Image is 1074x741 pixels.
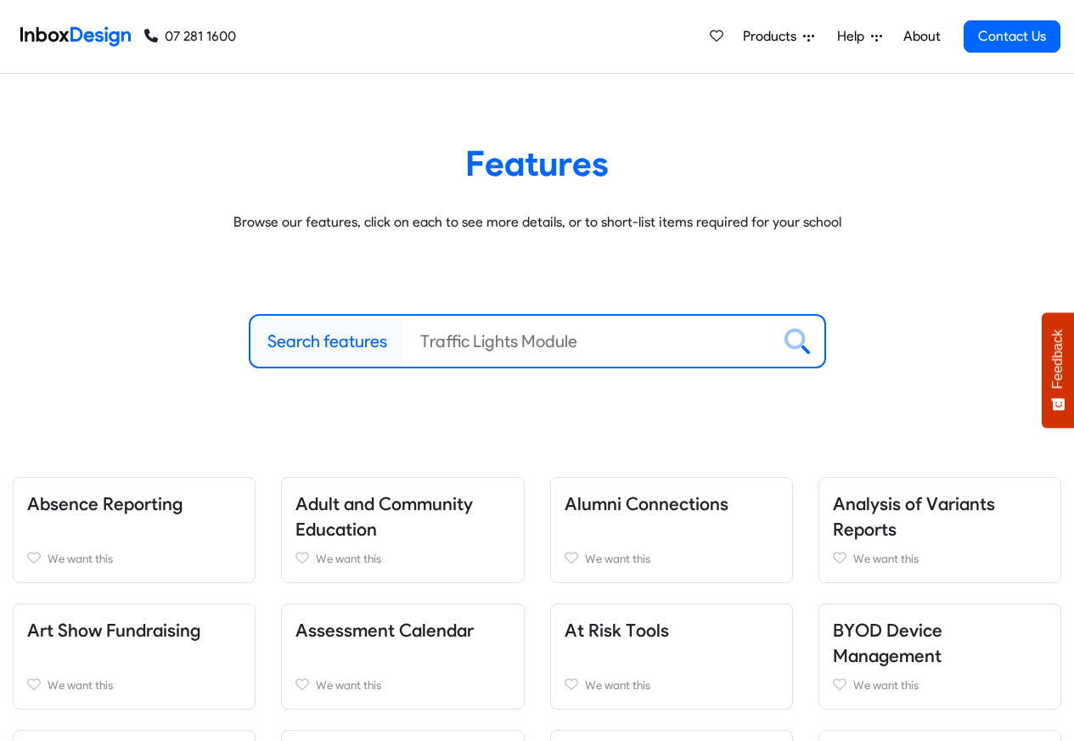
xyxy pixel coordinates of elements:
[403,316,771,367] input: Traffic Lights Module
[295,493,473,540] a: Adult and Community Education
[537,477,806,583] div: Alumni Connections
[565,493,728,514] a: Alumni Connections
[27,493,183,514] a: Absence Reporting
[743,26,803,47] span: Products
[736,20,821,53] a: Products
[537,603,806,710] div: At Risk Tools
[853,552,919,565] span: We want this
[27,620,200,641] a: Art Show Fundraising
[268,477,537,583] div: Adult and Community Education
[585,552,650,565] span: We want this
[565,620,669,641] a: At Risk Tools
[295,620,474,641] a: Assessment Calendar
[27,675,241,695] a: We want this
[565,675,779,695] a: We want this
[853,678,919,692] span: We want this
[48,552,113,565] span: We want this
[565,548,779,569] a: We want this
[833,675,1047,695] a: We want this
[806,477,1074,583] div: Analysis of Variants Reports
[833,620,942,666] a: BYOD Device Management
[1050,329,1066,389] span: Feedback
[316,678,381,692] span: We want this
[267,328,387,354] label: Search features
[898,20,945,53] a: About
[295,675,509,695] a: We want this
[27,548,241,569] a: We want this
[48,678,113,692] span: We want this
[806,603,1074,710] div: BYOD Device Management
[585,678,650,692] span: We want this
[25,212,1049,233] p: Browse our features, click on each to see more details, or to short-list items required for your ...
[25,142,1049,185] heading: Features
[830,20,889,53] a: Help
[144,26,236,47] a: 07 281 1600
[1042,312,1074,428] button: Feedback - Show survey
[295,548,509,569] a: We want this
[316,552,381,565] span: We want this
[833,548,1047,569] a: We want this
[837,26,871,47] span: Help
[833,493,995,540] a: Analysis of Variants Reports
[268,603,537,710] div: Assessment Calendar
[964,20,1060,53] a: Contact Us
